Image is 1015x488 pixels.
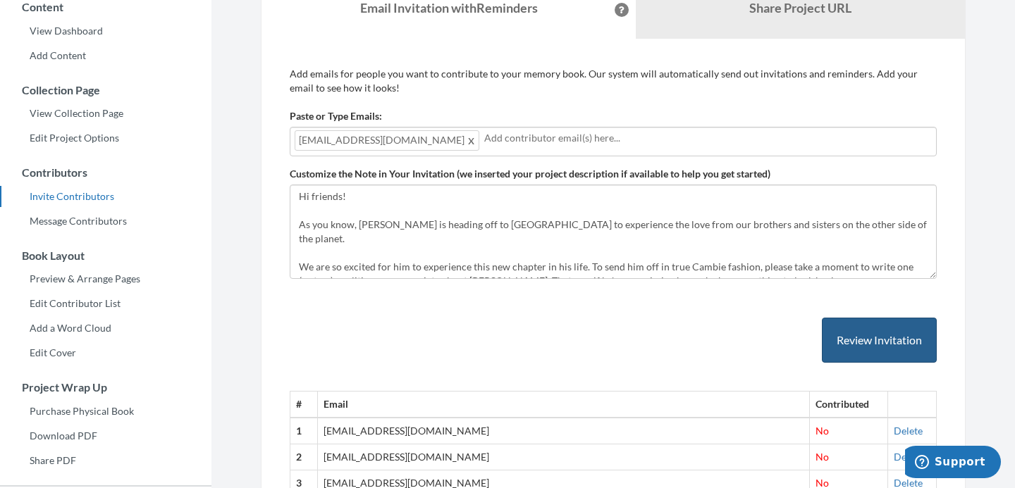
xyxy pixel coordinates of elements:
label: Paste or Type Emails: [290,109,382,123]
p: Add emails for people you want to contribute to your memory book. Our system will automatically s... [290,67,937,95]
a: Delete [894,451,923,463]
h3: Collection Page [1,84,211,96]
h3: Book Layout [1,249,211,262]
button: Review Invitation [822,318,937,363]
input: Add contributor email(s) here... [484,130,932,146]
h3: Project Wrap Up [1,381,211,394]
textarea: Hi friends! As you know, [PERSON_NAME] is heading off to [GEOGRAPHIC_DATA] to experience the love... [290,184,937,279]
th: 2 [290,444,318,470]
th: Email [318,392,810,418]
td: [EMAIL_ADDRESS][DOMAIN_NAME] [318,418,810,444]
th: 1 [290,418,318,444]
span: [EMAIL_ADDRESS][DOMAIN_NAME] [295,130,479,151]
label: Customize the Note in Your Invitation (we inserted your project description if available to help ... [290,167,770,181]
td: [EMAIL_ADDRESS][DOMAIN_NAME] [318,444,810,470]
h3: Content [1,1,211,13]
th: Contributed [809,392,887,418]
span: No [816,451,829,463]
span: No [816,425,829,437]
iframe: Opens a widget where you can chat to one of our agents [905,446,1001,481]
th: # [290,392,318,418]
h3: Contributors [1,166,211,179]
a: Delete [894,425,923,437]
